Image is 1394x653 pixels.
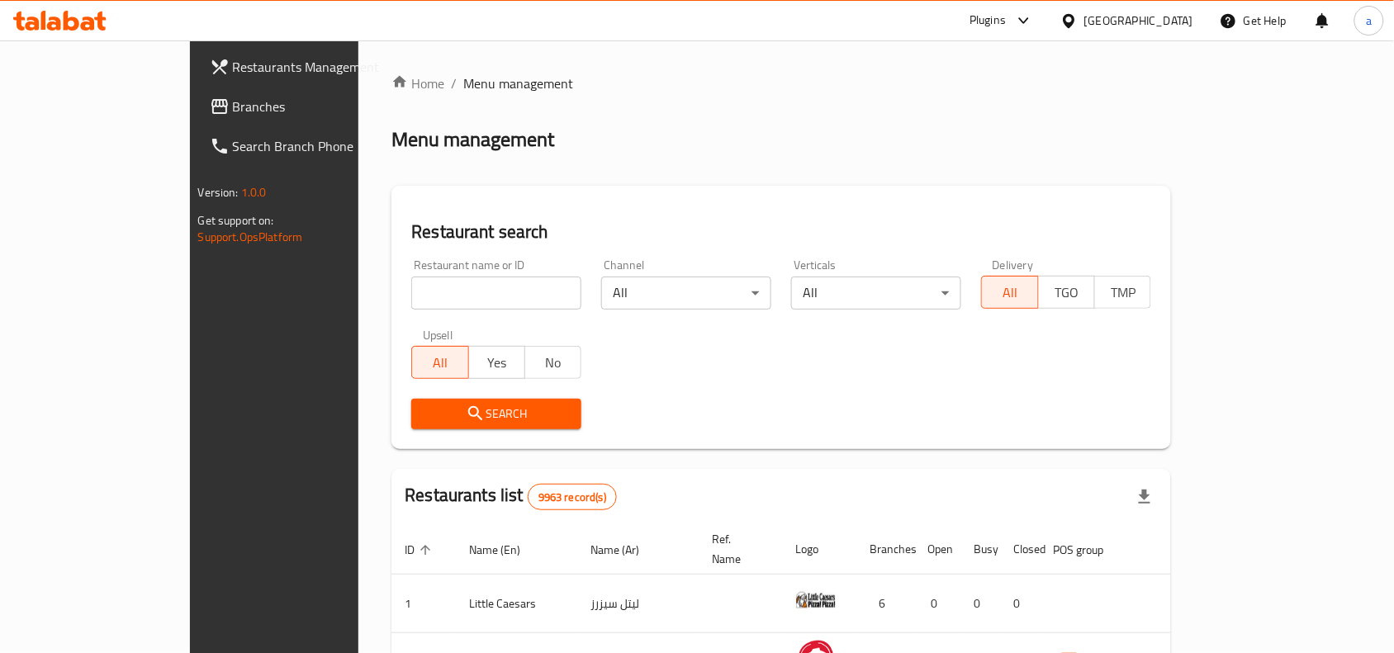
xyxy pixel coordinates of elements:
div: Export file [1125,477,1164,517]
span: No [532,351,575,375]
span: TGO [1045,281,1088,305]
th: Closed [1000,524,1040,575]
td: 0 [1000,575,1040,633]
h2: Restaurants list [405,483,617,510]
h2: Menu management [391,126,554,153]
span: All [419,351,462,375]
span: 9963 record(s) [529,490,616,505]
td: 1 [391,575,456,633]
span: Name (Ar) [590,540,661,560]
button: All [981,276,1038,309]
span: POS group [1053,540,1125,560]
td: 0 [960,575,1000,633]
div: Total records count [528,484,617,510]
nav: breadcrumb [391,73,1171,93]
li: / [451,73,457,93]
h2: Restaurant search [411,220,1151,244]
span: 1.0.0 [241,182,267,203]
span: Ref. Name [712,529,762,569]
a: Search Branch Phone [197,126,423,166]
th: Busy [960,524,1000,575]
span: a [1366,12,1372,30]
img: Little Caesars [795,580,837,621]
button: No [524,346,581,379]
span: Search [424,404,568,424]
span: Version: [198,182,239,203]
button: Search [411,399,581,429]
div: All [791,277,961,310]
span: All [989,281,1031,305]
button: TMP [1094,276,1151,309]
span: Name (En) [469,540,542,560]
td: 6 [856,575,914,633]
span: Get support on: [198,210,274,231]
td: 0 [914,575,960,633]
span: Branches [233,97,410,116]
th: Open [914,524,960,575]
a: Support.OpsPlatform [198,226,303,248]
span: Yes [476,351,519,375]
a: Restaurants Management [197,47,423,87]
span: Menu management [463,73,573,93]
th: Branches [856,524,914,575]
span: Search Branch Phone [233,136,410,156]
input: Search for restaurant name or ID.. [411,277,581,310]
td: Little Caesars [456,575,577,633]
span: Restaurants Management [233,57,410,77]
button: Yes [468,346,525,379]
label: Delivery [993,259,1034,271]
td: ليتل سيزرز [577,575,699,633]
button: All [411,346,468,379]
label: Upsell [423,329,453,341]
button: TGO [1038,276,1095,309]
span: ID [405,540,436,560]
th: Logo [782,524,856,575]
div: Plugins [970,11,1006,31]
a: Branches [197,87,423,126]
div: All [601,277,771,310]
span: TMP [1102,281,1145,305]
div: [GEOGRAPHIC_DATA] [1084,12,1193,30]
